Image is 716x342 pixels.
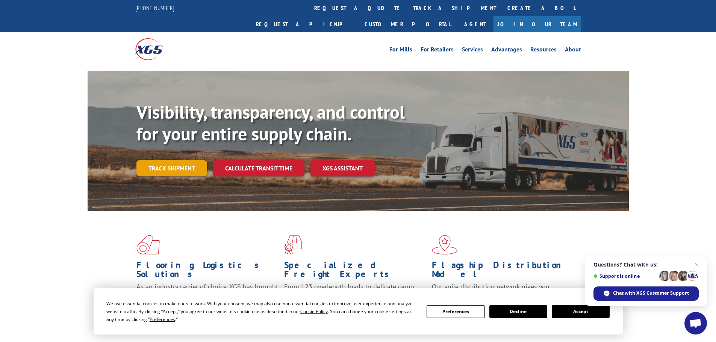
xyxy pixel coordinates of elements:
a: [PHONE_NUMBER] [135,4,174,12]
a: Resources [530,47,557,55]
img: xgs-icon-flagship-distribution-model-red [432,235,458,255]
p: From 123 overlength loads to delicate cargo, our experienced staff knows the best way to move you... [284,282,426,316]
a: Customer Portal [359,16,457,32]
a: About [565,47,581,55]
a: For Retailers [421,47,454,55]
span: Support is online [593,273,657,279]
span: As an industry carrier of choice, XGS has brought innovation and dedication to flooring logistics... [136,282,278,309]
a: Join Our Team [493,16,581,32]
a: Advantages [491,47,522,55]
h1: Flooring Logistics Solutions [136,261,279,282]
a: Agent [457,16,493,32]
a: For Mills [389,47,412,55]
div: We use essential cookies to make our site work. With your consent, we may also use non-essential ... [106,300,418,323]
a: Calculate transit time [213,160,304,176]
img: xgs-icon-total-supply-chain-intelligence-red [136,235,160,255]
a: Services [462,47,483,55]
a: Open chat [684,312,707,334]
span: Preferences [150,316,175,322]
a: Request a pickup [250,16,359,32]
h1: Flagship Distribution Model [432,261,574,282]
a: Track shipment [136,160,207,176]
button: Preferences [427,305,484,318]
span: Chat with XGS Customer Support [593,286,699,301]
a: XGS ASSISTANT [310,160,375,176]
h1: Specialized Freight Experts [284,261,426,282]
button: Decline [489,305,547,318]
button: Accept [552,305,610,318]
span: Cookie Policy [300,308,328,315]
b: Visibility, transparency, and control for your entire supply chain. [136,100,405,145]
span: Questions? Chat with us! [593,262,699,268]
span: Chat with XGS Customer Support [613,290,689,297]
img: xgs-icon-focused-on-flooring-red [284,235,302,255]
span: Our agile distribution network gives you nationwide inventory management on demand. [432,282,570,300]
div: Cookie Consent Prompt [94,288,623,334]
